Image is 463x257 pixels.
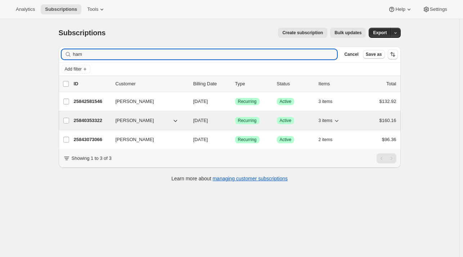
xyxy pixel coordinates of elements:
span: [PERSON_NAME] [116,98,154,105]
span: Add filter [65,66,82,72]
p: Status [277,80,313,87]
button: Subscriptions [41,4,81,14]
span: $160.16 [379,118,396,123]
button: Sort the results [388,49,398,59]
span: Create subscription [282,30,323,36]
span: [PERSON_NAME] [116,136,154,143]
button: Create subscription [278,28,327,38]
p: Total [386,80,396,87]
span: Subscriptions [59,29,106,37]
div: 25842581546[PERSON_NAME][DATE]SuccessRecurringSuccessActive3 items$132.92 [74,96,396,107]
button: Save as [363,50,385,59]
p: Billing Date [193,80,229,87]
a: managing customer subscriptions [212,176,288,181]
span: Save as [366,51,382,57]
div: IDCustomerBilling DateTypeStatusItemsTotal [74,80,396,87]
span: Subscriptions [45,6,77,12]
div: Items [319,80,355,87]
span: Analytics [16,6,35,12]
button: [PERSON_NAME] [111,96,183,107]
p: Learn more about [171,175,288,182]
p: 25840353322 [74,117,110,124]
button: Analytics [12,4,39,14]
p: ID [74,80,110,87]
span: $96.36 [382,137,396,142]
span: 3 items [319,118,333,123]
input: Filter subscribers [73,49,337,59]
span: Recurring [238,99,257,104]
span: Bulk updates [334,30,361,36]
button: Help [384,4,417,14]
span: Help [395,6,405,12]
span: [DATE] [193,118,208,123]
p: Showing 1 to 3 of 3 [72,155,112,162]
button: Bulk updates [330,28,366,38]
span: Recurring [238,137,257,143]
span: Recurring [238,118,257,123]
div: 25840353322[PERSON_NAME][DATE]SuccessRecurringSuccessActive3 items$160.16 [74,116,396,126]
p: 25843073066 [74,136,110,143]
button: Export [369,28,391,38]
span: $132.92 [379,99,396,104]
span: Cancel [344,51,358,57]
span: Active [280,99,292,104]
button: 3 items [319,96,341,107]
button: 2 items [319,135,341,145]
span: Settings [430,6,447,12]
span: [PERSON_NAME] [116,117,154,124]
span: Export [373,30,387,36]
button: Cancel [341,50,361,59]
button: [PERSON_NAME] [111,134,183,145]
div: 25843073066[PERSON_NAME][DATE]SuccessRecurringSuccessActive2 items$96.36 [74,135,396,145]
span: [DATE] [193,99,208,104]
span: 2 items [319,137,333,143]
span: Active [280,137,292,143]
button: [PERSON_NAME] [111,115,183,126]
nav: Pagination [377,153,396,163]
button: Settings [418,4,451,14]
p: Customer [116,80,188,87]
p: 25842581546 [74,98,110,105]
button: Tools [83,4,110,14]
span: [DATE] [193,137,208,142]
span: 3 items [319,99,333,104]
button: 3 items [319,116,341,126]
span: Active [280,118,292,123]
span: Tools [87,6,98,12]
div: Type [235,80,271,87]
button: Add filter [62,65,90,73]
